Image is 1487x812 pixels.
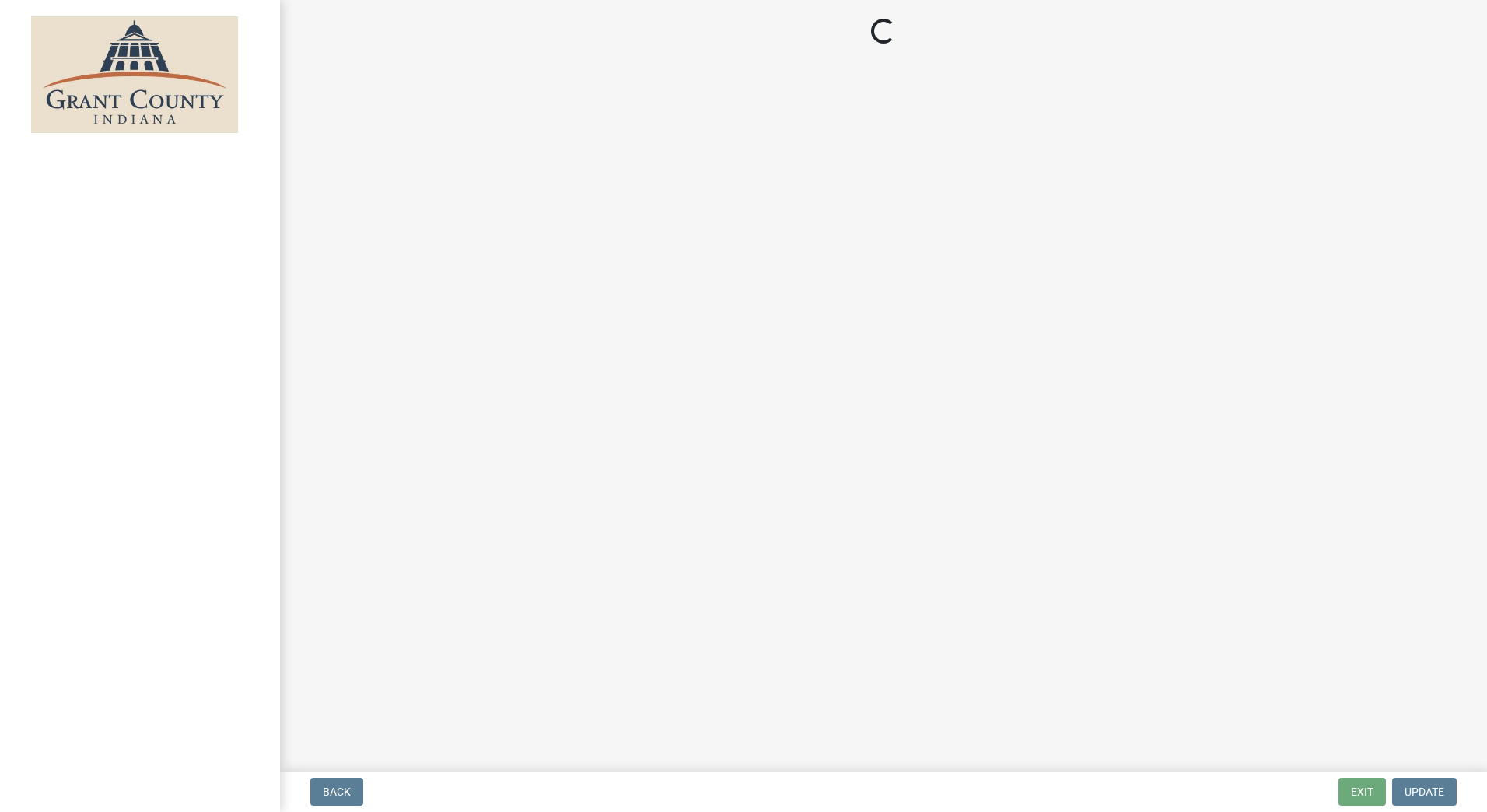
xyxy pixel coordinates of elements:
img: Grant County, Indiana [31,16,238,133]
span: Update [1405,786,1444,798]
button: Back [310,778,363,806]
button: Exit [1338,778,1386,806]
button: Update [1392,778,1457,806]
span: Back [323,786,351,798]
